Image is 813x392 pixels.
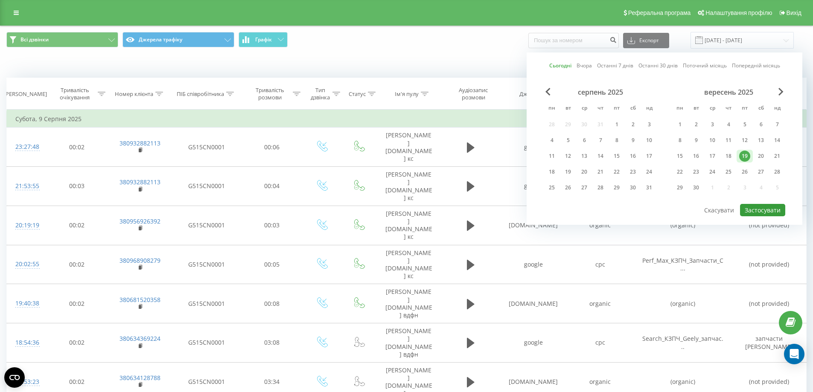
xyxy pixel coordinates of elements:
div: 18:53:23 [15,374,38,390]
div: 17 [644,151,655,162]
div: чт 28 серп 2025 р. [592,181,609,194]
div: 12 [739,135,750,146]
div: сб 20 вер 2025 р. [753,150,769,163]
a: 380968908279 [119,256,160,264]
span: Search_КЗПЧ_Geely_запчас... [642,334,723,350]
div: 25 [723,166,734,177]
div: нд 17 серп 2025 р. [641,150,657,163]
button: Застосувати [740,204,785,216]
div: 16 [627,151,638,162]
div: 17 [707,151,718,162]
a: Останні 30 днів [638,61,678,70]
div: 18:54:36 [15,334,38,351]
div: 16 [691,151,702,162]
div: 2 [691,119,702,130]
div: 30 [627,182,638,193]
div: 31 [644,182,655,193]
div: нд 21 вер 2025 р. [769,150,785,163]
div: 19:40:38 [15,295,38,312]
div: сб 13 вер 2025 р. [753,134,769,147]
div: 12 [562,151,574,162]
div: 7 [772,119,783,130]
td: google [500,128,567,167]
td: 00:06 [241,128,303,167]
div: чт 25 вер 2025 р. [720,166,737,178]
div: Тривалість очікування [54,87,96,101]
td: 00:08 [241,284,303,323]
div: [PERSON_NAME] [4,90,47,98]
div: 15 [674,151,685,162]
div: пн 8 вер 2025 р. [672,134,688,147]
div: 4 [723,119,734,130]
div: чт 11 вер 2025 р. [720,134,737,147]
abbr: субота [755,102,767,115]
div: 1 [674,119,685,130]
div: чт 21 серп 2025 р. [592,166,609,178]
a: 380932882113 [119,139,160,147]
a: Поточний місяць [683,61,727,70]
abbr: п’ятниця [738,102,751,115]
div: пт 8 серп 2025 р. [609,134,625,147]
div: вт 16 вер 2025 р. [688,150,704,163]
div: 9 [627,135,638,146]
td: G515CN0001 [172,323,241,363]
td: (organic) [633,284,732,323]
span: Реферальна програма [628,9,691,16]
td: google [500,167,567,206]
div: сб 27 вер 2025 р. [753,166,769,178]
td: [DOMAIN_NAME] [500,206,567,245]
abbr: неділя [771,102,784,115]
a: Попередній місяць [732,61,780,70]
div: 29 [674,182,685,193]
span: Налаштування профілю [705,9,772,16]
td: 00:04 [241,167,303,206]
span: Perf_Max_КЗПЧ_Запчасти_C... [642,256,723,272]
div: нд 24 серп 2025 р. [641,166,657,178]
div: 24 [644,166,655,177]
div: пт 1 серп 2025 р. [609,118,625,131]
abbr: субота [627,102,639,115]
td: 00:02 [46,323,108,363]
div: 9 [691,135,702,146]
div: пн 15 вер 2025 р. [672,150,688,163]
div: пн 29 вер 2025 р. [672,181,688,194]
div: пн 18 серп 2025 р. [544,166,560,178]
abbr: п’ятниця [610,102,623,115]
div: ПІБ співробітника [177,90,224,98]
div: ср 27 серп 2025 р. [576,181,592,194]
div: 15 [611,151,622,162]
div: 8 [674,135,685,146]
a: Сьогодні [549,61,571,70]
td: 00:02 [46,245,108,284]
div: 6 [755,119,766,130]
div: Аудіозапис розмови [449,87,498,101]
td: 00:03 [241,206,303,245]
div: пн 22 вер 2025 р. [672,166,688,178]
td: (not provided) [732,284,806,323]
button: Джерела трафіку [122,32,234,47]
td: G515CN0001 [172,128,241,167]
td: 03:08 [241,323,303,363]
button: Open CMP widget [4,367,25,388]
div: 20:19:19 [15,217,38,234]
a: 380634369224 [119,334,160,343]
div: 3 [644,119,655,130]
td: (not provided) [732,245,806,284]
div: нд 7 вер 2025 р. [769,118,785,131]
div: 21 [595,166,606,177]
td: G515CN0001 [172,167,241,206]
td: [PERSON_NAME][DOMAIN_NAME] кс [377,245,441,284]
div: 11 [723,135,734,146]
div: 2 [627,119,638,130]
div: сб 2 серп 2025 р. [625,118,641,131]
div: вт 23 вер 2025 р. [688,166,704,178]
td: [DOMAIN_NAME] [500,284,567,323]
div: ср 6 серп 2025 р. [576,134,592,147]
td: cpc [567,323,633,363]
div: 26 [739,166,750,177]
td: Субота, 9 Серпня 2025 [7,110,807,128]
span: Графік [255,37,272,43]
td: [PERSON_NAME][DOMAIN_NAME] вдфн [377,284,441,323]
div: 13 [755,135,766,146]
input: Пошук за номером [528,33,619,48]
